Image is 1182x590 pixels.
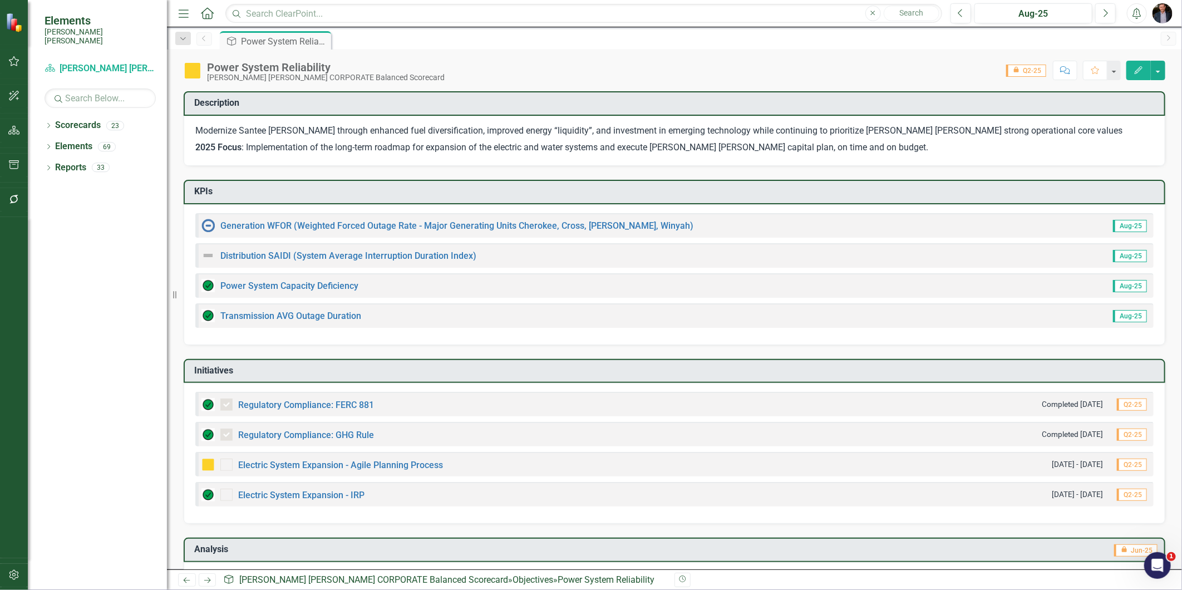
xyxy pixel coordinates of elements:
span: 1 [1167,552,1176,561]
iframe: Intercom live chat [1144,552,1171,579]
div: 33 [92,163,110,173]
span: Aug-25 [1113,280,1147,292]
span: Search [899,8,923,17]
div: Power System Reliability [207,61,445,73]
small: [DATE] - [DATE] [1052,489,1103,500]
p: Modernize Santee [PERSON_NAME] through enhanced fuel diversification, improved energy “liquidity”... [195,125,1154,140]
a: Regulatory Compliance: FERC 881 [238,400,374,410]
div: Power System Reliability [558,574,654,585]
img: Caution [184,62,201,80]
div: 69 [98,142,116,151]
h3: Analysis [194,544,610,554]
span: Q2-25 [1117,399,1147,411]
span: Q2-25 [1006,65,1046,77]
img: ClearPoint Strategy [6,12,25,32]
img: Manageable [201,488,215,501]
a: Electric System Expansion - Agile Planning Process [238,460,443,470]
span: Aug-25 [1113,310,1147,322]
a: Generation WFOR (Weighted Forced Outage Rate - Major Generating Units Cherokee, Cross, [PERSON_NA... [220,220,693,231]
h3: KPIs [194,186,1159,196]
small: [DATE] - [DATE] [1052,459,1103,470]
input: Search ClearPoint... [225,4,942,23]
img: On Target [201,398,215,411]
img: Chris Amodeo [1153,3,1173,23]
small: Completed [DATE] [1042,399,1103,410]
img: On Target [201,279,215,292]
span: Aug-25 [1113,250,1147,262]
a: Elements [55,140,92,153]
a: Power System Capacity Deficiency [220,281,358,291]
div: Aug-25 [978,7,1089,21]
input: Search Below... [45,88,156,108]
span: Jun-25 [1114,544,1158,557]
button: Aug-25 [974,3,1092,23]
a: Transmission AVG Outage Duration [220,311,361,321]
a: Regulatory Compliance: GHG Rule [238,430,374,440]
div: » » [223,574,666,587]
span: Q2-25 [1117,489,1147,501]
h3: Initiatives [194,366,1159,376]
span: Aug-25 [1113,220,1147,232]
a: Electric System Expansion - IRP [238,490,365,500]
img: Caution [201,458,215,471]
img: No Information [201,219,215,232]
span: Q2-25 [1117,429,1147,441]
small: Completed [DATE] [1042,429,1103,440]
h3: Description [194,98,1159,108]
a: Distribution SAIDI (System Average Interruption Duration Index) [220,250,476,261]
img: On Target [201,428,215,441]
a: Scorecards [55,119,101,132]
span: Elements [45,14,156,27]
p: : Implementation of the long-term roadmap for expansion of the electric and water systems and exe... [195,139,1154,154]
a: Objectives [513,574,553,585]
strong: 2025 Focus [195,142,242,153]
button: Search [884,6,939,21]
small: [PERSON_NAME] [PERSON_NAME] [45,27,156,46]
div: 23 [106,121,124,130]
a: [PERSON_NAME] [PERSON_NAME] CORPORATE Balanced Scorecard [45,62,156,75]
img: Not Defined [201,249,215,262]
div: [PERSON_NAME] [PERSON_NAME] CORPORATE Balanced Scorecard [207,73,445,82]
a: [PERSON_NAME] [PERSON_NAME] CORPORATE Balanced Scorecard [239,574,508,585]
a: Reports [55,161,86,174]
img: On Target [201,309,215,322]
div: Power System Reliability [241,35,328,48]
span: Q2-25 [1117,459,1147,471]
